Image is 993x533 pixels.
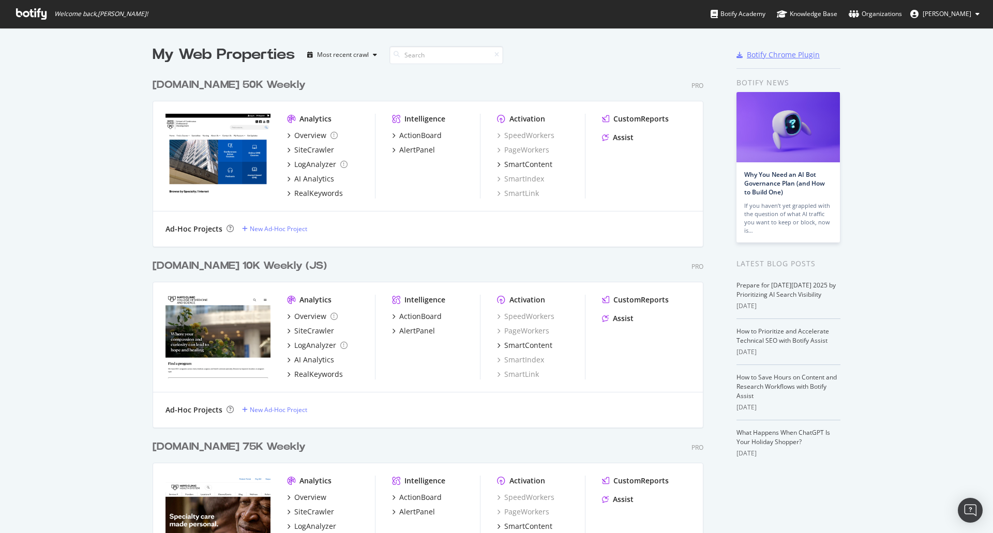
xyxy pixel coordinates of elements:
[509,114,545,124] div: Activation
[504,340,552,351] div: SmartContent
[399,145,435,155] div: AlertPanel
[504,521,552,531] div: SmartContent
[777,9,837,19] div: Knowledge Base
[294,159,336,170] div: LogAnalyzer
[399,130,442,141] div: ActionBoard
[389,46,503,64] input: Search
[497,159,552,170] a: SmartContent
[497,521,552,531] a: SmartContent
[691,81,703,90] div: Pro
[602,295,669,305] a: CustomReports
[165,405,222,415] div: Ad-Hoc Projects
[165,295,270,378] img: college.mayo.edu
[509,476,545,486] div: Activation
[153,78,310,93] a: [DOMAIN_NAME] 50K Weekly
[294,326,334,336] div: SiteCrawler
[747,50,820,60] div: Botify Chrome Plugin
[299,295,332,305] div: Analytics
[250,405,307,414] div: New Ad-Hoc Project
[287,340,348,351] a: LogAnalyzer
[392,145,435,155] a: AlertPanel
[294,145,334,155] div: SiteCrawler
[303,47,381,63] button: Most recent crawl
[602,132,634,143] a: Assist
[153,439,310,454] a: [DOMAIN_NAME] 75K Weekly
[294,130,326,141] div: Overview
[392,507,435,517] a: AlertPanel
[287,369,343,379] a: RealKeywords
[153,78,306,93] div: [DOMAIN_NAME] 50K Weekly
[602,313,634,324] a: Assist
[613,114,669,124] div: CustomReports
[294,507,334,517] div: SiteCrawler
[736,327,829,345] a: How to Prioritize and Accelerate Technical SEO with Botify Assist
[744,202,832,235] div: If you haven’t yet grappled with the question of what AI traffic you want to keep or block, now is…
[958,498,983,523] div: Open Intercom Messenger
[404,476,445,486] div: Intelligence
[736,77,840,88] div: Botify news
[165,114,270,197] img: ce.mayo.edu
[736,92,840,162] img: Why You Need an AI Bot Governance Plan (and How to Build One)
[294,340,336,351] div: LogAnalyzer
[497,311,554,322] a: SpeedWorkers
[294,492,326,502] div: Overview
[404,295,445,305] div: Intelligence
[613,295,669,305] div: CustomReports
[287,507,334,517] a: SiteCrawler
[287,159,348,170] a: LogAnalyzer
[602,476,669,486] a: CustomReports
[736,373,837,400] a: How to Save Hours on Content and Research Workflows with Botify Assist
[602,114,669,124] a: CustomReports
[504,159,552,170] div: SmartContent
[153,44,295,65] div: My Web Properties
[736,301,840,311] div: [DATE]
[509,295,545,305] div: Activation
[497,145,549,155] a: PageWorkers
[317,52,369,58] div: Most recent crawl
[497,174,544,184] a: SmartIndex
[736,50,820,60] a: Botify Chrome Plugin
[399,492,442,502] div: ActionBoard
[294,521,336,531] div: LogAnalyzer
[613,494,634,505] div: Assist
[287,355,334,365] a: AI Analytics
[497,492,554,502] div: SpeedWorkers
[691,443,703,452] div: Pro
[392,311,442,322] a: ActionBoard
[399,311,442,322] div: ActionBoard
[497,130,554,141] div: SpeedWorkers
[294,174,334,184] div: AI Analytics
[497,326,549,336] a: PageWorkers
[399,507,435,517] div: AlertPanel
[287,188,343,199] a: RealKeywords
[711,9,765,19] div: Botify Academy
[54,10,148,18] span: Welcome back, [PERSON_NAME] !
[497,340,552,351] a: SmartContent
[299,114,332,124] div: Analytics
[744,170,825,196] a: Why You Need an AI Bot Governance Plan (and How to Build One)
[294,188,343,199] div: RealKeywords
[287,311,338,322] a: Overview
[497,355,544,365] div: SmartIndex
[294,311,326,322] div: Overview
[287,521,336,531] a: LogAnalyzer
[392,326,435,336] a: AlertPanel
[497,188,539,199] div: SmartLink
[923,9,971,18] span: Jose Fausto Martinez
[691,262,703,271] div: Pro
[736,449,840,458] div: [DATE]
[736,258,840,269] div: Latest Blog Posts
[287,130,338,141] a: Overview
[153,258,331,273] a: [DOMAIN_NAME] 10K Weekly (JS)
[602,494,634,505] a: Assist
[613,476,669,486] div: CustomReports
[902,6,988,22] button: [PERSON_NAME]
[497,507,549,517] a: PageWorkers
[242,405,307,414] a: New Ad-Hoc Project
[287,174,334,184] a: AI Analytics
[613,313,634,324] div: Assist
